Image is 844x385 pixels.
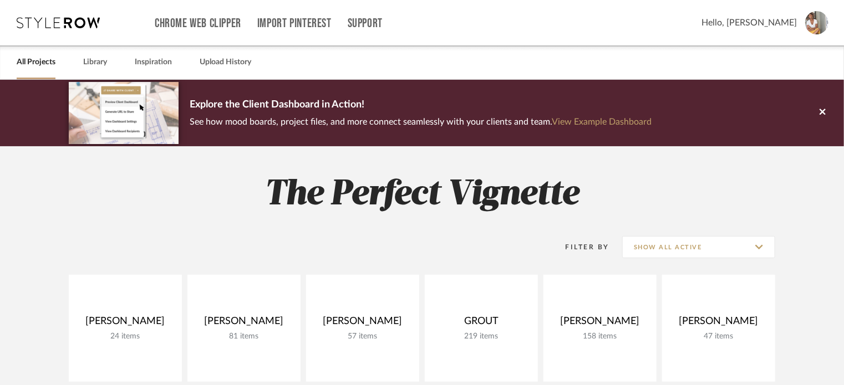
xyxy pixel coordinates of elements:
[78,315,173,332] div: [PERSON_NAME]
[552,332,648,341] div: 158 items
[434,332,529,341] div: 219 items
[196,315,292,332] div: [PERSON_NAME]
[551,242,609,253] div: Filter By
[78,332,173,341] div: 24 items
[348,19,383,28] a: Support
[257,19,332,28] a: Import Pinterest
[701,16,797,29] span: Hello, [PERSON_NAME]
[135,55,172,70] a: Inspiration
[552,117,652,126] a: View Example Dashboard
[190,96,652,114] p: Explore the Client Dashboard in Action!
[190,114,652,130] p: See how mood boards, project files, and more connect seamlessly with your clients and team.
[17,55,55,70] a: All Projects
[671,315,766,332] div: [PERSON_NAME]
[315,332,410,341] div: 57 items
[155,19,241,28] a: Chrome Web Clipper
[200,55,251,70] a: Upload History
[69,82,179,143] img: d5d033c5-7b12-40c2-a960-1ecee1989c38.png
[434,315,529,332] div: GROUT
[83,55,107,70] a: Library
[315,315,410,332] div: [PERSON_NAME]
[23,174,821,215] h2: The Perfect Vignette
[671,332,766,341] div: 47 items
[196,332,292,341] div: 81 items
[805,11,828,34] img: avatar
[552,315,648,332] div: [PERSON_NAME]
